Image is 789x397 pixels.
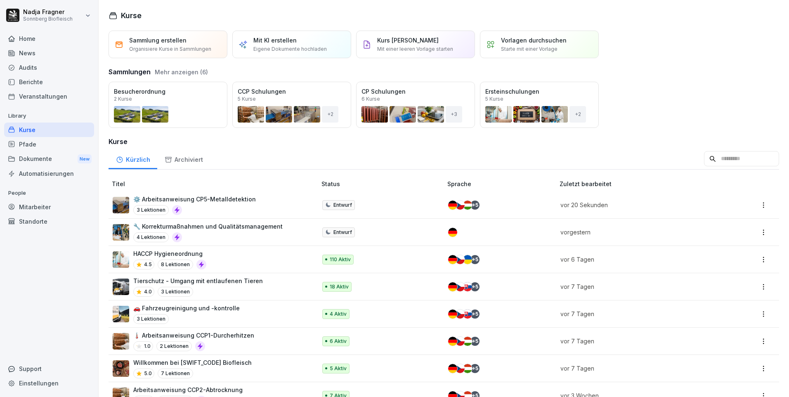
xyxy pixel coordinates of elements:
[333,229,352,236] p: Entwurf
[133,385,243,394] p: Arbeitsanweisung CCP2-Abtrocknung
[560,201,713,209] p: vor 20 Sekunden
[333,201,352,209] p: Entwurf
[144,288,152,295] p: 4.0
[377,36,439,45] p: Kurs [PERSON_NAME]
[4,109,94,123] p: Library
[361,97,380,102] p: 6 Kurse
[463,255,472,264] img: ua.svg
[448,255,457,264] img: de.svg
[501,45,557,53] p: Starte mit einer Vorlage
[356,82,475,128] a: CP Schulungen6 Kurse+3
[253,45,327,53] p: Eigene Dokumente hochladen
[109,67,151,77] h3: Sammlungen
[238,97,256,102] p: 5 Kurse
[377,45,453,53] p: Mit einer leeren Vorlage starten
[4,187,94,200] p: People
[113,224,129,241] img: d4g3ucugs9wd5ibohranwvgh.png
[113,251,129,268] img: xrzzrx774ak4h3u8hix93783.png
[232,82,351,128] a: CCP Schulungen5 Kurse+2
[121,10,142,21] h1: Kurse
[158,287,193,297] p: 3 Lektionen
[330,283,349,291] p: 18 Aktiv
[463,364,472,373] img: hu.svg
[113,279,129,295] img: bamexjacmri6zjb590eznjuv.png
[133,222,283,231] p: 🔧 Korrekturmaßnahmen und Qualitätsmanagement
[470,337,480,346] div: + 5
[238,87,346,96] p: CCP Schulungen
[330,365,347,372] p: 5 Aktiv
[109,148,157,169] a: Kürzlich
[133,331,254,340] p: 🌡️ Arbeitsanweisung CCP1-Durcherhitzen
[133,195,256,203] p: ⚙️ Arbeitsanweisung CP5-Metalldetektion
[463,201,472,210] img: hu.svg
[157,148,210,169] a: Archiviert
[456,201,465,210] img: cz.svg
[133,304,240,312] p: 🚗 Fahrzeugreinigung und -kontrolle
[456,282,465,291] img: cz.svg
[4,166,94,181] a: Automatisierungen
[129,36,187,45] p: Sammlung erstellen
[447,180,556,188] p: Sprache
[321,180,444,188] p: Status
[4,214,94,229] a: Standorte
[4,362,94,376] div: Support
[133,276,263,285] p: Tierschutz - Umgang mit entlaufenen Tieren
[4,75,94,89] a: Berichte
[4,89,94,104] a: Veranstaltungen
[144,370,152,377] p: 5.0
[448,337,457,346] img: de.svg
[155,68,208,76] button: Mehr anzeigen (6)
[448,364,457,373] img: de.svg
[113,333,129,350] img: hvxepc8g01zu3rjqex5ywi6r.png
[4,60,94,75] a: Audits
[133,205,169,215] p: 3 Lektionen
[446,106,462,123] div: + 3
[4,31,94,46] a: Home
[448,310,457,319] img: de.svg
[448,201,457,210] img: de.svg
[480,82,599,128] a: Ersteinschulungen5 Kurse+2
[330,310,347,318] p: 4 Aktiv
[129,45,211,53] p: Organisiere Kurse in Sammlungen
[448,228,457,237] img: de.svg
[133,358,252,367] p: Willkommen bei [SWIFT_CODE] Biofleisch
[109,137,779,147] h3: Kurse
[4,376,94,390] div: Einstellungen
[361,87,470,96] p: CP Schulungen
[470,282,480,291] div: + 5
[4,151,94,167] div: Dokumente
[4,137,94,151] a: Pfade
[330,256,351,263] p: 110 Aktiv
[4,46,94,60] a: News
[456,337,465,346] img: cz.svg
[569,106,586,123] div: + 2
[23,9,73,16] p: Nadja Fragner
[470,364,480,373] div: + 5
[109,82,227,128] a: Besucherordnung2 Kurse
[133,314,169,324] p: 3 Lektionen
[144,261,152,268] p: 4.5
[330,338,347,345] p: 6 Aktiv
[560,228,713,236] p: vorgestern
[156,341,192,351] p: 2 Lektionen
[560,364,713,373] p: vor 7 Tagen
[456,310,465,319] img: cz.svg
[144,343,151,350] p: 1.0
[448,282,457,291] img: de.svg
[485,97,503,102] p: 5 Kurse
[113,306,129,322] img: fh1uvn449maj2eaxxuiav0c6.png
[485,87,593,96] p: Ersteinschulungen
[4,123,94,137] a: Kurse
[463,310,472,319] img: sk.svg
[78,154,92,164] div: New
[560,282,713,291] p: vor 7 Tagen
